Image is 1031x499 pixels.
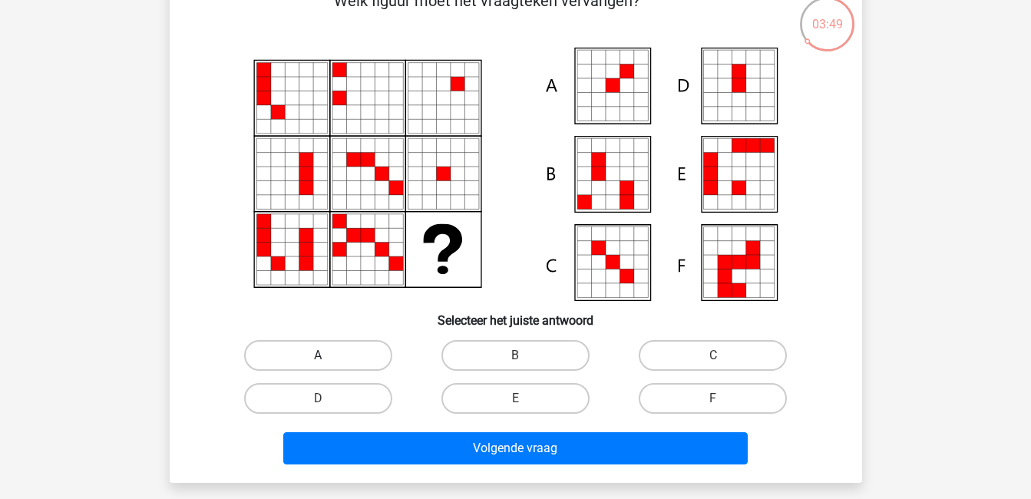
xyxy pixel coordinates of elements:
label: D [244,383,392,414]
label: B [441,340,590,371]
h6: Selecteer het juiste antwoord [194,301,838,328]
label: F [639,383,787,414]
label: E [441,383,590,414]
label: C [639,340,787,371]
button: Volgende vraag [283,432,748,464]
label: A [244,340,392,371]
